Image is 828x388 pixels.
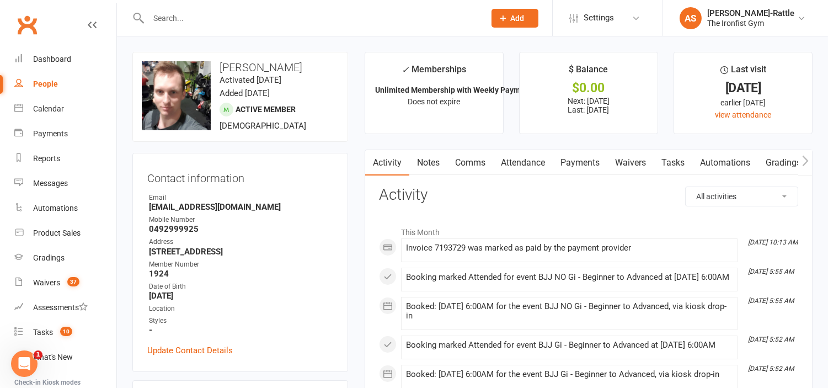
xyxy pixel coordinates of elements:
[149,325,333,335] strong: -
[149,269,333,279] strong: 1924
[33,179,68,188] div: Messages
[33,129,68,138] div: Payments
[409,150,447,176] a: Notes
[707,8,794,18] div: [PERSON_NAME]-Rattle
[220,88,270,98] time: Added [DATE]
[149,291,333,301] strong: [DATE]
[142,61,339,73] h3: [PERSON_NAME]
[715,110,771,119] a: view attendance
[402,65,409,75] i: ✓
[692,150,758,176] a: Automations
[684,82,802,94] div: [DATE]
[149,304,333,314] div: Location
[748,238,798,246] i: [DATE] 10:13 AM
[33,278,60,287] div: Waivers
[33,204,78,212] div: Automations
[33,228,81,237] div: Product Sales
[147,168,333,184] h3: Contact information
[406,273,733,282] div: Booking marked Attended for event BJJ NO Gi - Beginner to Advanced at [DATE] 6:00AM
[33,79,58,88] div: People
[406,370,733,379] div: Booked: [DATE] 6:00AM for the event BJJ Gi - Beginner to Advanced, via kiosk drop-in
[748,336,794,343] i: [DATE] 5:52 AM
[14,146,116,171] a: Reports
[149,247,333,257] strong: [STREET_ADDRESS]
[408,97,460,106] span: Does not expire
[406,341,733,350] div: Booking marked Attended for event BJJ Gi - Beginner to Advanced at [DATE] 6:00AM
[379,187,798,204] h3: Activity
[14,345,116,370] a: What's New
[14,171,116,196] a: Messages
[402,62,466,83] div: Memberships
[654,150,692,176] a: Tasks
[607,150,654,176] a: Waivers
[220,121,306,131] span: [DEMOGRAPHIC_DATA]
[236,105,296,114] span: Active member
[748,297,794,305] i: [DATE] 5:55 AM
[379,221,798,238] li: This Month
[569,62,608,82] div: $ Balance
[14,121,116,146] a: Payments
[707,18,794,28] div: The Ironfist Gym
[11,350,38,377] iframe: Intercom live chat
[684,97,802,109] div: earlier [DATE]
[375,86,544,94] strong: Unlimited Membership with Weekly Payments ...
[365,150,409,176] a: Activity
[748,268,794,275] i: [DATE] 5:55 AM
[492,9,538,28] button: Add
[14,47,116,72] a: Dashboard
[13,11,41,39] a: Clubworx
[220,75,281,85] time: Activated [DATE]
[67,277,79,286] span: 37
[145,10,477,26] input: Search...
[530,82,648,94] div: $0.00
[748,365,794,373] i: [DATE] 5:52 AM
[14,295,116,320] a: Assessments
[149,259,333,270] div: Member Number
[147,344,233,357] a: Update Contact Details
[33,154,60,163] div: Reports
[33,55,71,63] div: Dashboard
[14,97,116,121] a: Calendar
[447,150,493,176] a: Comms
[14,196,116,221] a: Automations
[14,270,116,295] a: Waivers 37
[493,150,553,176] a: Attendance
[406,302,733,321] div: Booked: [DATE] 6:00AM for the event BJJ NO Gi - Beginner to Advanced, via kiosk drop-in
[14,72,116,97] a: People
[14,221,116,246] a: Product Sales
[149,215,333,225] div: Mobile Number
[14,320,116,345] a: Tasks 10
[720,62,766,82] div: Last visit
[406,243,733,253] div: Invoice 7193729 was marked as paid by the payment provider
[149,224,333,234] strong: 0492999925
[34,350,42,359] span: 1
[60,327,72,336] span: 10
[142,61,211,130] img: image1694415958.png
[511,14,525,23] span: Add
[680,7,702,29] div: AS
[33,104,64,113] div: Calendar
[553,150,607,176] a: Payments
[33,353,73,362] div: What's New
[14,246,116,270] a: Gradings
[149,202,333,212] strong: [EMAIL_ADDRESS][DOMAIN_NAME]
[530,97,648,114] p: Next: [DATE] Last: [DATE]
[149,316,333,326] div: Styles
[33,328,53,337] div: Tasks
[33,253,65,262] div: Gradings
[149,193,333,203] div: Email
[33,303,88,312] div: Assessments
[149,281,333,292] div: Date of Birth
[149,237,333,247] div: Address
[584,6,614,30] span: Settings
